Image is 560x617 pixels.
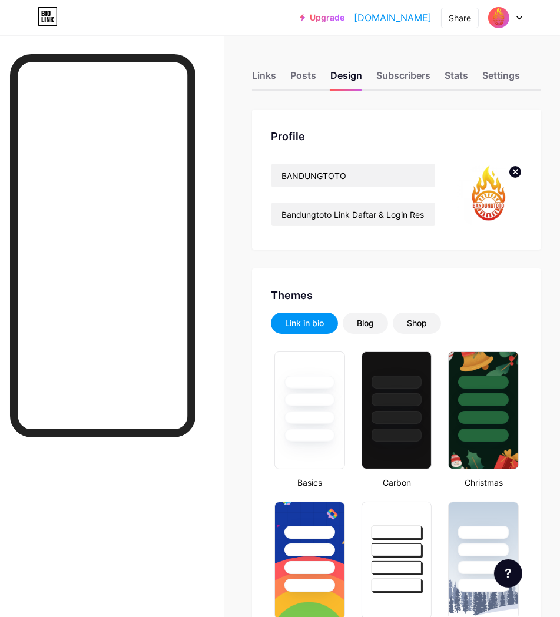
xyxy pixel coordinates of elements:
input: Bio [271,203,435,226]
div: Basics [271,476,349,489]
div: Links [252,68,276,89]
div: Posts [290,68,316,89]
img: Bandung Banned [488,6,510,29]
div: Christmas [445,476,522,489]
input: Name [271,164,435,187]
div: Subscribers [376,68,430,89]
div: Blog [357,317,374,329]
img: Bandung Banned [455,163,522,231]
a: [DOMAIN_NAME] [354,11,432,25]
div: Profile [271,128,522,144]
div: Link in bio [285,317,324,329]
div: Share [449,12,471,24]
div: Design [330,68,362,89]
div: Themes [271,287,522,303]
div: Carbon [358,476,436,489]
div: Settings [482,68,520,89]
a: Upgrade [300,13,344,22]
div: Shop [407,317,427,329]
div: Stats [445,68,468,89]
